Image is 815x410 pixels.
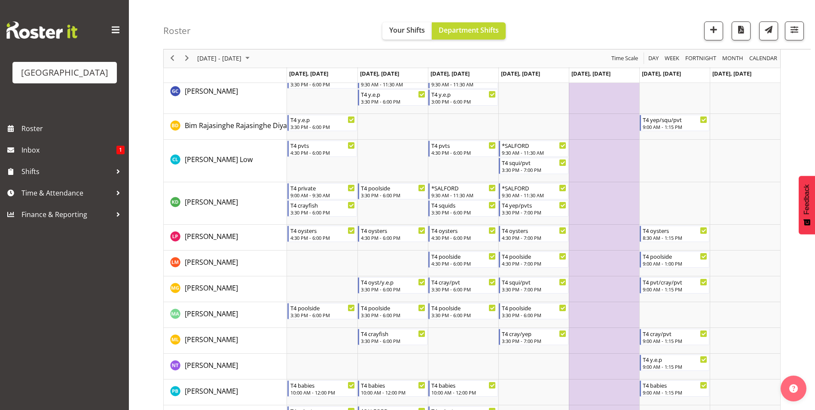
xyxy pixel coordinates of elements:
button: Timeline Month [721,53,745,64]
div: Nakita Tuuta"s event - T4 y.e.p Begin From Saturday, October 25, 2025 at 9:00:00 AM GMT+13:00 End... [640,355,709,371]
span: [PERSON_NAME] [185,309,238,318]
span: [PERSON_NAME] [185,232,238,241]
div: 4:30 PM - 6:00 PM [431,149,496,156]
div: 4:30 PM - 7:00 PM [502,234,566,241]
td: Maree Ayto resource [164,302,287,328]
div: T4 babies [431,381,496,389]
div: Lily McDowall"s event - T4 poolside Begin From Saturday, October 25, 2025 at 9:00:00 AM GMT+13:00... [640,251,709,268]
div: [GEOGRAPHIC_DATA] [21,66,108,79]
div: 3:30 PM - 7:00 PM [502,166,566,173]
div: Bim Rajasinghe Rajasinghe Diyawadanage"s event - T4 y.e.p Begin From Monday, October 20, 2025 at ... [287,115,357,131]
div: Maree Ayto"s event - T4 poolside Begin From Monday, October 20, 2025 at 3:30:00 PM GMT+13:00 Ends... [287,303,357,319]
div: 3:00 PM - 6:00 PM [431,98,496,105]
div: *SALFORD [502,141,566,150]
div: 4:30 PM - 6:00 PM [290,149,355,156]
div: Argus Chay"s event - T4 y.e.p Begin From Wednesday, October 22, 2025 at 3:00:00 PM GMT+13:00 Ends... [428,89,498,106]
span: [PERSON_NAME] [185,361,238,370]
span: [DATE] - [DATE] [196,53,242,64]
div: Maree Ayto"s event - T4 poolside Begin From Thursday, October 23, 2025 at 3:30:00 PM GMT+13:00 En... [499,303,568,319]
div: Kaelah Dondero"s event - T4 yep/pvts Begin From Thursday, October 23, 2025 at 3:30:00 PM GMT+13:0... [499,200,568,217]
td: Penny Barnsdale resource [164,379,287,405]
span: 1 [116,146,125,154]
div: Kaelah Dondero"s event - T4 private Begin From Monday, October 20, 2025 at 9:00:00 AM GMT+13:00 E... [287,183,357,199]
td: Kaelah Dondero resource [164,182,287,225]
button: Month [748,53,779,64]
button: Fortnight [684,53,718,64]
div: 3:30 PM - 6:00 PM [502,312,566,318]
div: T4 pvts [431,141,496,150]
div: Libby Pawley"s event - T4 oysters Begin From Thursday, October 23, 2025 at 4:30:00 PM GMT+13:00 E... [499,226,568,242]
td: Lily McDowall resource [164,251,287,276]
div: Lily McDowall"s event - T4 poolside Begin From Wednesday, October 22, 2025 at 4:30:00 PM GMT+13:0... [428,251,498,268]
div: Maia Garrett"s event - T4 pvt/cray/pvt Begin From Saturday, October 25, 2025 at 9:00:00 AM GMT+13... [640,277,709,294]
div: Libby Pawley"s event - T4 oysters Begin From Monday, October 20, 2025 at 4:30:00 PM GMT+13:00 End... [287,226,357,242]
div: Maia Garrett"s event - T4 oyst/y.e.p Begin From Tuesday, October 21, 2025 at 3:30:00 PM GMT+13:00... [358,277,427,294]
div: 9:30 AM - 11:30 AM [361,81,425,88]
img: help-xxl-2.png [789,384,798,393]
span: [PERSON_NAME] [185,335,238,344]
div: 4:30 PM - 6:00 PM [431,234,496,241]
div: T4 poolside [290,303,355,312]
span: [DATE], [DATE] [712,70,751,77]
div: T4 private [290,184,355,192]
button: Department Shifts [432,22,506,40]
span: Your Shifts [389,25,425,35]
button: Timeline Week [663,53,681,64]
div: Caley Low"s event - T4 squi/pvt Begin From Thursday, October 23, 2025 at 3:30:00 PM GMT+13:00 End... [499,158,568,174]
div: Maree Ayto"s event - T4 poolside Begin From Wednesday, October 22, 2025 at 3:30:00 PM GMT+13:00 E... [428,303,498,319]
div: 9:00 AM - 1:15 PM [643,286,707,293]
span: Fortnight [684,53,717,64]
div: 10:00 AM - 12:00 PM [431,389,496,396]
div: T4 cray/yep [502,329,566,338]
div: 8:30 AM - 1:15 PM [643,234,707,241]
div: T4 oysters [643,226,707,235]
button: Add a new shift [704,21,723,40]
div: 3:30 PM - 6:00 PM [290,81,355,88]
div: T4 poolside [361,184,425,192]
div: T4 oysters [290,226,355,235]
span: [DATE], [DATE] [289,70,328,77]
div: 9:00 AM - 1:15 PM [643,363,707,370]
div: 10:00 AM - 12:00 PM [361,389,425,396]
div: Libby Pawley"s event - T4 oysters Begin From Wednesday, October 22, 2025 at 4:30:00 PM GMT+13:00 ... [428,226,498,242]
div: 9:30 AM - 11:30 AM [431,192,496,199]
span: calendar [748,53,778,64]
div: T4 yep/squ/pvt [643,115,707,124]
div: Maree Ayto"s event - T4 poolside Begin From Tuesday, October 21, 2025 at 3:30:00 PM GMT+13:00 End... [358,303,427,319]
div: 3:30 PM - 6:00 PM [290,123,355,130]
button: Next [181,53,193,64]
div: Caley Low"s event - *SALFORD Begin From Thursday, October 23, 2025 at 9:30:00 AM GMT+13:00 Ends A... [499,141,568,157]
span: [DATE], [DATE] [642,70,681,77]
td: Libby Pawley resource [164,225,287,251]
div: T4 babies [290,381,355,389]
div: 9:00 AM - 1:15 PM [643,389,707,396]
a: [PERSON_NAME] [185,309,238,319]
div: T4 y.e.p [290,115,355,124]
div: T4 cray/pvt [643,329,707,338]
div: 3:30 PM - 6:00 PM [431,286,496,293]
span: Month [721,53,744,64]
div: Caley Low"s event - T4 pvts Begin From Monday, October 20, 2025 at 4:30:00 PM GMT+13:00 Ends At M... [287,141,357,157]
div: Kaelah Dondero"s event - T4 poolside Begin From Tuesday, October 21, 2025 at 3:30:00 PM GMT+13:00... [358,183,427,199]
div: Mark Lieshout"s event - T4 cray/yep Begin From Thursday, October 23, 2025 at 3:30:00 PM GMT+13:00... [499,329,568,345]
td: Caley Low resource [164,140,287,182]
div: Bim Rajasinghe Rajasinghe Diyawadanage"s event - T4 yep/squ/pvt Begin From Saturday, October 25, ... [640,115,709,131]
div: 3:30 PM - 7:00 PM [502,286,566,293]
div: T4 crayfish [290,201,355,209]
div: T4 squi/pvt [502,278,566,286]
div: 3:30 PM - 6:00 PM [361,286,425,293]
span: [PERSON_NAME] Low [185,155,253,164]
button: Send a list of all shifts for the selected filtered period to all rostered employees. [759,21,778,40]
span: Shifts [21,165,112,178]
span: Time Scale [610,53,639,64]
span: Roster [21,122,125,135]
img: Rosterit website logo [6,21,77,39]
div: Mark Lieshout"s event - T4 crayfish Begin From Tuesday, October 21, 2025 at 3:30:00 PM GMT+13:00 ... [358,329,427,345]
div: 9:00 AM - 9:30 AM [290,192,355,199]
div: 3:30 PM - 7:00 PM [502,209,566,216]
div: 3:30 PM - 6:00 PM [431,312,496,318]
a: [PERSON_NAME] [185,386,238,396]
div: T4 pvts [290,141,355,150]
span: Time & Attendance [21,187,112,199]
button: October 2025 [196,53,253,64]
